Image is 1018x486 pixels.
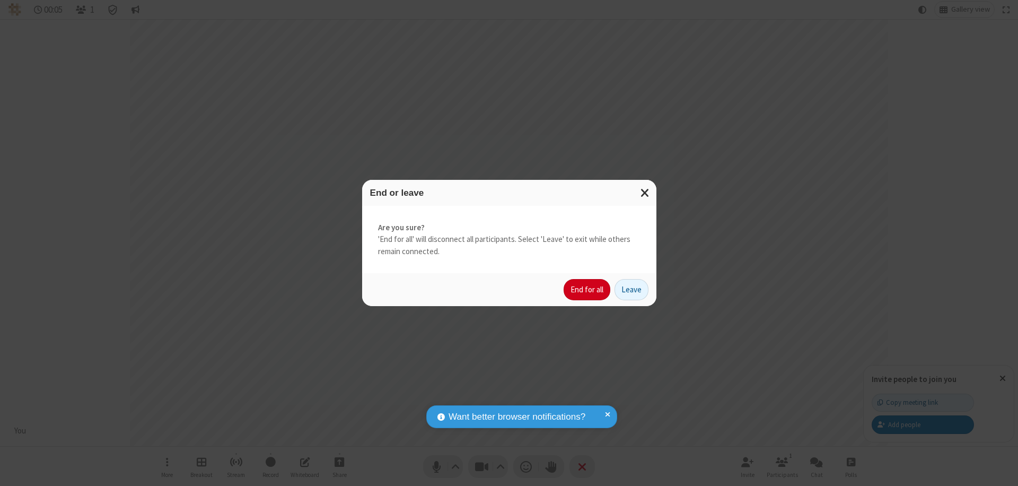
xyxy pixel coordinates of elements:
div: 'End for all' will disconnect all participants. Select 'Leave' to exit while others remain connec... [362,206,656,274]
button: End for all [564,279,610,300]
button: Leave [615,279,648,300]
span: Want better browser notifications? [449,410,585,424]
strong: Are you sure? [378,222,640,234]
button: Close modal [634,180,656,206]
h3: End or leave [370,188,648,198]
